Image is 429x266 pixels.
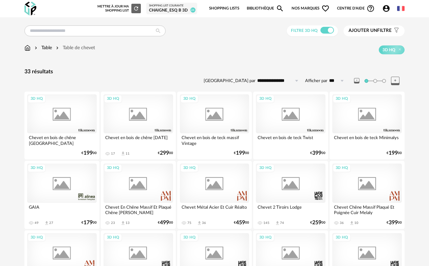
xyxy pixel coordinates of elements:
div: Chevet en bois de teck massif Vintage [180,133,249,147]
div: 145 [263,221,269,225]
a: 3D HQ Chevet en bois de chêne [GEOGRAPHIC_DATA] €19900 [24,92,99,159]
a: BibliothèqueMagnify icon [247,1,284,16]
div: 33 résultats [24,68,405,75]
span: Nos marques [292,1,330,16]
span: 299 [160,151,169,155]
span: Refresh icon [133,7,139,10]
a: 3D HQ Chevet en bois de teck Minimalys €19900 [330,92,405,159]
div: Chevet Chêne Massif Plaqué Et Poignée Cuir Melaly [332,203,402,216]
div: € 00 [387,151,402,155]
div: € 00 [158,151,173,155]
span: 199 [389,151,398,155]
a: 3D HQ GAIA 49 Download icon 27 €17900 [24,161,99,229]
div: 3D HQ [256,95,275,103]
span: Heart Outline icon [321,4,330,13]
span: filtre [349,28,392,34]
span: Download icon [44,221,49,226]
div: GAIA [27,203,97,216]
div: 3D HQ [104,233,122,242]
div: Shopping List courante [149,4,194,7]
a: 3D HQ Chevet en bois de chêne [DATE] 17 Download icon 11 €29900 [101,92,176,159]
img: svg+xml;base64,PHN2ZyB3aWR0aD0iMTYiIGhlaWdodD0iMTciIHZpZXdCb3g9IjAgMCAxNiAxNyIgZmlsbD0ibm9uZSIgeG... [24,44,31,51]
div: Chevet en bois de chêne [GEOGRAPHIC_DATA] [27,133,97,147]
button: Ajouter unfiltre Filter icon [343,25,405,36]
div: 3D HQ [27,164,46,172]
span: Filtre 3D HQ [291,28,318,33]
div: Mettre à jour ma Shopping List [97,4,141,13]
span: Ajouter un [349,28,377,33]
div: 36 [202,221,206,225]
div: 3D HQ [104,164,122,172]
span: Magnify icon [276,4,284,13]
div: 3D HQ [333,233,351,242]
div: 3D HQ [333,95,351,103]
div: 10 [354,221,358,225]
div: € 00 [234,151,249,155]
a: 3D HQ Chevet en bois de teck Twist €39900 [253,92,328,159]
span: 459 [236,221,245,225]
div: € 00 [81,221,97,225]
div: 3D HQ [333,164,351,172]
span: 199 [236,151,245,155]
span: Account Circle icon [382,4,393,13]
div: Chevet En Chêne Massif Et Plaqué Chêne [PERSON_NAME] [104,203,173,216]
span: Help Circle Outline icon [367,4,375,13]
span: 399 [312,151,321,155]
div: Chevet en bois de chêne [DATE] [104,133,173,147]
a: Shopping List courante CHAIGNE_ESQ B 3D 26 [149,4,194,13]
div: € 00 [81,151,97,155]
span: 499 [160,221,169,225]
div: € 00 [310,151,325,155]
span: 259 [312,221,321,225]
span: Download icon [197,221,202,226]
span: 26 [190,7,195,13]
span: 3D HQ [383,47,395,53]
a: 3D HQ Chevet Chêne Massif Plaqué Et Poignée Cuir Melaly 36 Download icon 10 €39900 [330,161,405,229]
div: Chevet en bois de teck Twist [256,133,325,147]
div: 11 [126,152,130,156]
div: Chevet en bois de teck Minimalys [332,133,402,147]
div: Table [33,44,52,51]
a: 3D HQ Chevet 2 Tiroirs Lodge 145 Download icon 74 €25900 [253,161,328,229]
span: Download icon [275,221,280,226]
div: Chevet 2 Tiroirs Lodge [256,203,325,216]
div: CHAIGNE_ESQ B 3D [149,8,194,13]
span: 179 [83,221,93,225]
div: 23 [111,221,115,225]
span: Download icon [349,221,354,226]
span: Filter icon [392,28,399,34]
div: 3D HQ [180,95,199,103]
span: Download icon [120,221,126,226]
span: Centre d'aideHelp Circle Outline icon [337,4,375,13]
div: 74 [280,221,284,225]
img: svg+xml;base64,PHN2ZyB3aWR0aD0iMTYiIGhlaWdodD0iMTYiIHZpZXdCb3g9IjAgMCAxNiAxNiIgZmlsbD0ibm9uZSIgeG... [33,44,39,51]
div: € 00 [234,221,249,225]
img: fr [397,5,405,12]
div: 3D HQ [180,164,199,172]
label: [GEOGRAPHIC_DATA] par [204,78,256,84]
div: 13 [126,221,130,225]
span: Account Circle icon [382,4,390,13]
span: 399 [389,221,398,225]
div: € 00 [158,221,173,225]
div: 3D HQ [27,233,46,242]
a: 3D HQ Chevet en bois de teck massif Vintage €19900 [177,92,252,159]
div: 75 [187,221,191,225]
div: 17 [111,152,115,156]
div: 3D HQ [256,233,275,242]
div: 3D HQ [256,164,275,172]
div: 27 [49,221,53,225]
div: € 00 [387,221,402,225]
label: Afficher par [305,78,328,84]
div: € 00 [310,221,325,225]
span: 199 [83,151,93,155]
img: OXP [24,2,36,16]
div: 36 [340,221,344,225]
div: Chevet Métal Acier Et Cuir Réalto [180,203,249,216]
a: 3D HQ Chevet En Chêne Massif Et Plaqué Chêne [PERSON_NAME] 23 Download icon 13 €49900 [101,161,176,229]
div: 3D HQ [104,95,122,103]
div: 3D HQ [27,95,46,103]
span: Download icon [120,151,126,156]
a: 3D HQ Chevet Métal Acier Et Cuir Réalto 75 Download icon 36 €45900 [177,161,252,229]
a: Shopping Lists [209,1,239,16]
